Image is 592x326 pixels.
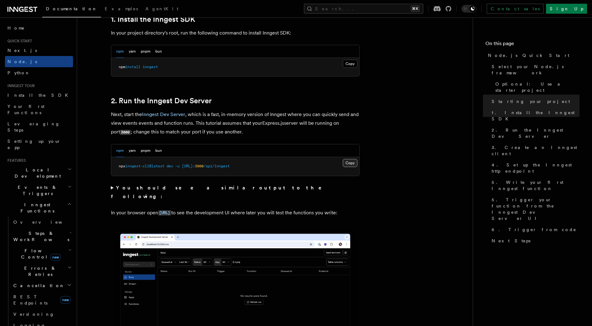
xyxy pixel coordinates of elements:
[5,56,73,67] a: Node.js
[492,63,580,76] span: Select your Node.js framework
[489,124,580,142] a: 2. Run the Inngest Dev Server
[204,164,230,168] span: /api/inngest
[111,29,360,37] p: In your project directory's root, run the following command to install Inngest SDK:
[182,164,195,168] span: [URL]:
[111,208,360,217] p: In your browser open to see the development UI where later you will test the functions you write:
[492,226,576,233] span: 6. Trigger from code
[145,6,178,11] span: AgentKit
[143,65,158,69] span: inngest
[141,45,150,58] button: pnpm
[5,167,68,179] span: Local Development
[411,6,420,12] kbd: ⌘K
[50,254,61,261] span: new
[11,265,67,277] span: Errors & Retries
[120,130,131,135] code: 3000
[119,164,125,168] span: npx
[485,50,580,61] a: Node.js Quick Start
[5,158,26,163] span: Features
[492,144,580,157] span: 3. Create an Inngest client
[493,78,580,96] a: Optional: Use a starter project
[111,184,360,201] summary: You should see a similar output to the following:
[142,111,185,117] a: Inngest Dev Server
[158,210,171,216] a: [URL]
[11,291,73,309] a: REST Endpointsnew
[487,4,544,14] a: Contact sales
[11,309,73,320] a: Versioning
[461,5,476,12] button: Toggle dark mode
[11,217,73,228] a: Overview
[489,107,580,124] a: 1. Install the Inngest SDK
[111,96,212,105] a: 2. Run the Inngest Dev Server
[5,83,35,88] span: Inngest tour
[546,4,587,14] a: Sign Up
[11,248,68,260] span: Flow Control
[116,144,124,157] button: npm
[7,93,72,98] span: Install the SDK
[141,144,150,157] button: pnpm
[7,59,37,64] span: Node.js
[129,45,136,58] button: yarn
[488,52,569,58] span: Node.js Quick Start
[125,65,140,69] span: install
[105,6,138,11] span: Examples
[7,70,30,75] span: Python
[5,67,73,78] a: Python
[485,40,580,50] h4: On this page
[129,144,136,157] button: yarn
[489,159,580,177] a: 4. Set up the Inngest http endpoint
[492,238,530,244] span: Next Steps
[42,2,101,17] a: Documentation
[125,164,164,168] span: inngest-cli@latest
[5,45,73,56] a: Next.js
[119,65,125,69] span: npm
[5,39,32,44] span: Quick start
[495,81,580,93] span: Optional: Use a starter project
[5,101,73,118] a: Your first Functions
[7,104,44,115] span: Your first Functions
[46,6,97,11] span: Documentation
[5,90,73,101] a: Install the SDK
[101,2,142,17] a: Examples
[13,294,48,305] span: REST Endpoints
[492,162,580,174] span: 4. Set up the Inngest http endpoint
[492,197,580,221] span: 5. Trigger your function from the Inngest Dev Server UI
[116,45,124,58] button: npm
[7,25,25,31] span: Home
[5,199,73,217] button: Inngest Functions
[155,45,162,58] button: bun
[489,96,580,107] a: Starting your project
[7,48,37,53] span: Next.js
[5,22,73,34] a: Home
[175,164,180,168] span: -u
[13,220,77,225] span: Overview
[11,263,73,280] button: Errors & Retries
[7,139,61,150] span: Setting up your app
[111,185,331,199] strong: You should see a similar output to the following:
[5,202,67,214] span: Inngest Functions
[5,118,73,136] a: Leveraging Steps
[7,121,60,133] span: Leveraging Steps
[5,182,73,199] button: Events & Triggers
[492,127,580,139] span: 2. Run the Inngest Dev Server
[155,144,162,157] button: bun
[11,230,69,243] span: Steps & Workflows
[343,159,357,167] button: Copy
[11,282,65,289] span: Cancellation
[5,184,68,197] span: Events & Triggers
[304,4,423,14] button: Search...⌘K
[489,224,580,235] a: 6. Trigger from code
[142,2,182,17] a: AgentKit
[489,194,580,224] a: 5. Trigger your function from the Inngest Dev Server UI
[11,280,73,291] button: Cancellation
[11,245,73,263] button: Flow Controlnew
[167,164,173,168] span: dev
[492,109,580,122] span: 1. Install the Inngest SDK
[489,142,580,159] a: 3. Create an Inngest client
[492,179,580,192] span: 5. Write your first Inngest function
[343,60,357,68] button: Copy
[489,235,580,246] a: Next Steps
[13,312,54,317] span: Versioning
[158,210,171,216] code: [URL]
[60,296,71,304] span: new
[195,164,204,168] span: 3000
